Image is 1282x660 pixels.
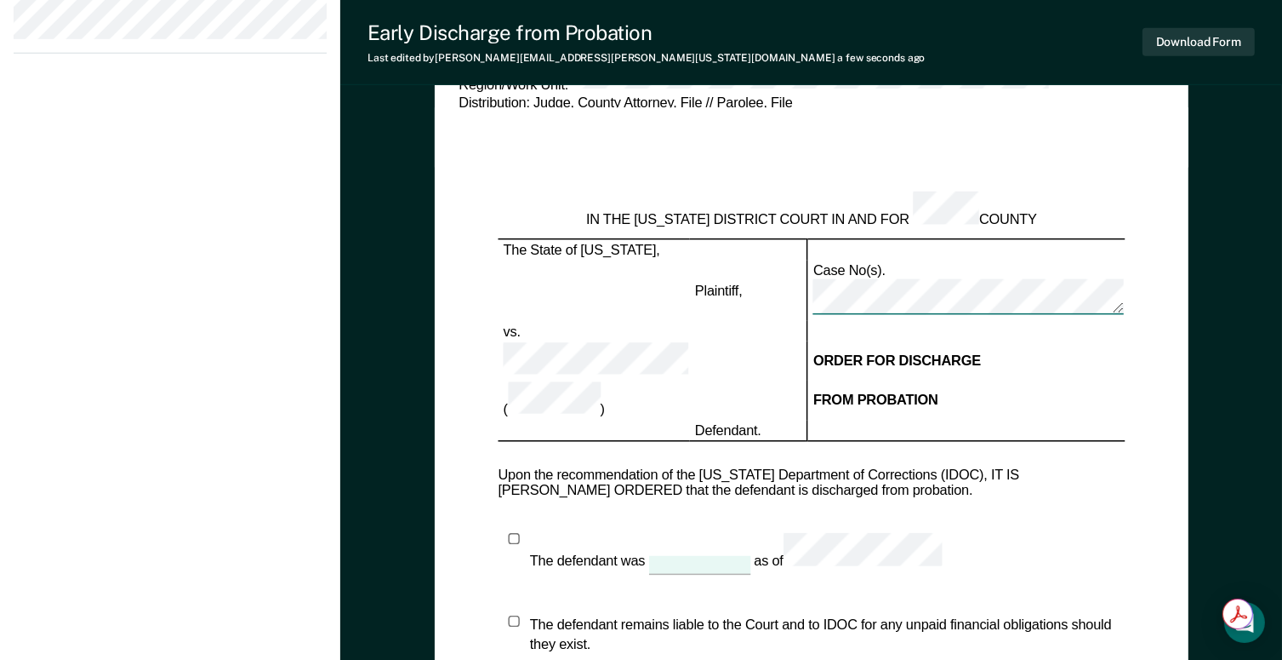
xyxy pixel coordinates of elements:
div: Upon the recommendation of the [US_STATE] Department of Corrections (IDOC), IT IS [PERSON_NAME] O... [498,468,1125,498]
div: Last edited by [PERSON_NAME][EMAIL_ADDRESS][PERSON_NAME][US_STATE][DOMAIN_NAME] [368,52,926,64]
td: ORDER FOR DISCHARGE [807,341,1125,381]
td: ( ) [498,381,689,420]
button: Download Form [1142,28,1255,56]
div: IN THE [US_STATE] DISTRICT COURT IN AND FOR COUNTY [498,192,1125,228]
td: vs. [498,321,689,341]
td: Case No(s). [807,261,1125,321]
span: a few seconds ago [838,52,926,64]
td: FROM PROBATION [807,381,1125,420]
div: The defendant remains liable to the Court and to IDOC for any unpaid financial obligations should... [530,617,1125,653]
div: Early Discharge from Probation [368,20,926,45]
td: Plaintiff, [690,261,807,321]
div: The defendant was as of [530,534,943,577]
td: Defendant. [690,420,807,441]
td: The State of [US_STATE], [498,239,689,261]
